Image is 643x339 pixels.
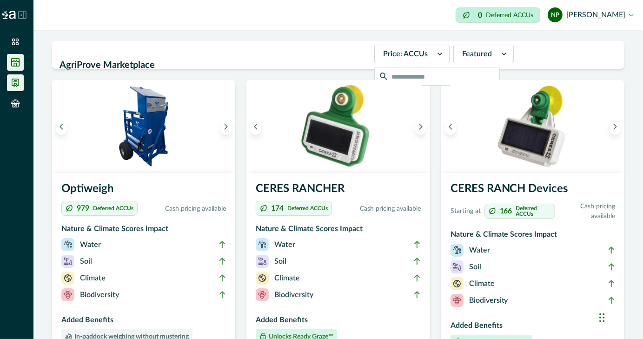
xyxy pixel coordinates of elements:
h3: Added Benefits [61,314,226,329]
h3: Nature & Climate Scores Impact [61,223,226,238]
p: Cash pricing available [559,202,615,221]
h3: Added Benefits [256,314,420,329]
p: Cash pricing available [336,204,420,214]
p: Deferred ACCUs [516,206,551,217]
p: Cash pricing available [141,204,226,214]
p: Climate [274,273,300,284]
h3: Nature & Climate Scores Impact [451,229,615,244]
iframe: Chat Widget [597,294,643,339]
p: Deferred ACCUs [486,12,533,19]
img: Logo [2,11,16,19]
p: Starting at [451,206,481,216]
p: 174 [271,205,284,212]
h3: Optiweigh [61,180,226,201]
p: Water [274,239,295,250]
img: A single CERES RANCH device [441,80,624,173]
button: Next image [610,118,621,135]
p: Climate [469,278,495,289]
img: An Optiweigh unit [52,80,235,173]
p: 0 [478,12,482,19]
p: Soil [469,261,481,273]
h3: CERES RANCH Devices [451,180,615,201]
p: Deferred ACCUs [93,206,133,211]
h3: Added Benefits [451,320,615,335]
h2: AgriProve Marketplace [60,56,369,74]
h3: Nature & Climate Scores Impact [256,223,420,238]
img: A single CERES RANCHER device [246,80,430,173]
h3: CERES RANCHER [256,180,420,201]
p: Soil [274,256,286,267]
button: nick pearce[PERSON_NAME] [548,4,634,26]
p: 166 [500,207,512,215]
p: Soil [80,256,92,267]
p: Water [80,239,101,250]
p: Biodiversity [274,289,313,300]
p: Deferred ACCUs [287,206,328,211]
button: Next image [415,118,426,135]
p: Water [469,245,490,256]
div: Drag [599,304,605,332]
button: Next image [220,118,232,135]
p: Biodiversity [80,289,119,300]
p: 979 [77,205,89,212]
button: Previous image [445,118,456,135]
button: Previous image [250,118,261,135]
button: Previous image [56,118,67,135]
p: Biodiversity [469,295,508,306]
p: Climate [80,273,106,284]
